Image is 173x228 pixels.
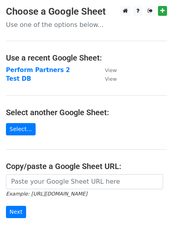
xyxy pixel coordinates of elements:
[6,174,163,189] input: Paste your Google Sheet URL here
[6,6,167,17] h3: Choose a Google Sheet
[6,53,167,63] h4: Use a recent Google Sheet:
[6,161,167,171] h4: Copy/paste a Google Sheet URL:
[6,123,36,135] a: Select...
[6,75,31,82] a: Test DB
[6,206,26,218] input: Next
[6,66,70,74] a: Perform Partners 2
[105,76,117,82] small: View
[6,191,87,197] small: Example: [URL][DOMAIN_NAME]
[105,67,117,73] small: View
[6,21,167,29] p: Use one of the options below...
[97,66,117,74] a: View
[97,75,117,82] a: View
[6,108,167,117] h4: Select another Google Sheet:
